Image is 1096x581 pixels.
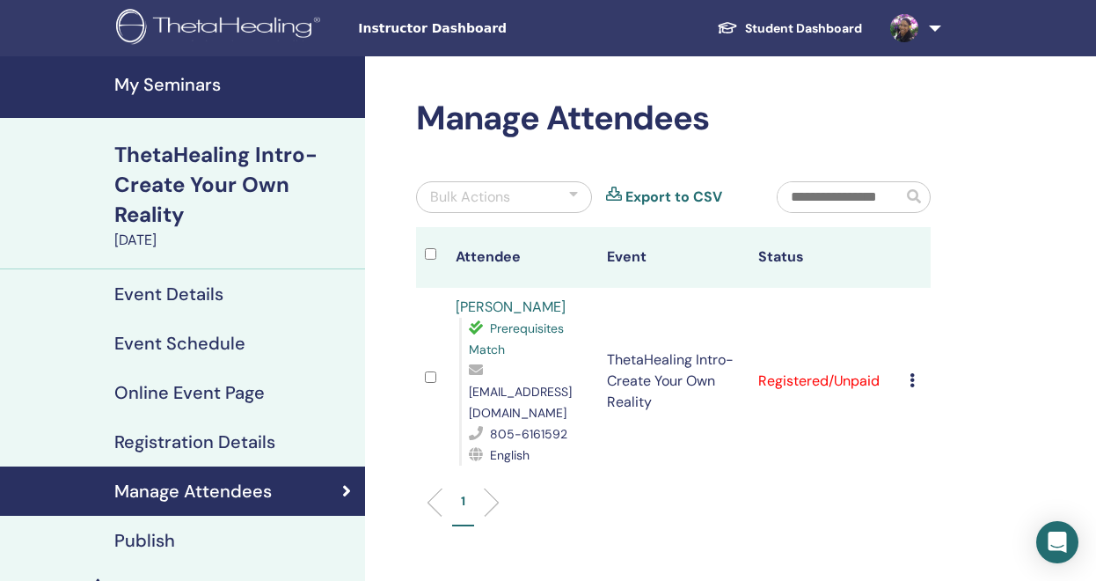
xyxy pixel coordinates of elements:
h2: Manage Attendees [416,99,931,139]
div: ThetaHealing Intro- Create Your Own Reality [114,140,354,230]
span: 805-6161592 [490,426,567,442]
img: logo.png [116,9,326,48]
div: Bulk Actions [430,187,510,208]
h4: My Seminars [114,74,354,95]
a: ThetaHealing Intro- Create Your Own Reality[DATE] [104,140,365,251]
h4: Event Details [114,283,223,305]
div: [DATE] [114,230,354,251]
img: graduation-cap-white.svg [717,20,738,35]
h4: Event Schedule [114,333,245,354]
p: 1 [461,492,465,511]
a: Export to CSV [625,187,722,208]
h4: Manage Attendees [114,481,272,502]
span: Instructor Dashboard [358,19,622,38]
td: ThetaHealing Intro- Create Your Own Reality [598,288,749,474]
th: Attendee [447,227,598,288]
h4: Online Event Page [114,382,265,403]
th: Event [598,227,749,288]
a: [PERSON_NAME] [456,298,566,316]
th: Status [749,227,901,288]
div: Open Intercom Messenger [1036,521,1078,563]
img: default.jpg [890,14,918,42]
span: Prerequisites Match [469,320,564,357]
h4: Registration Details [114,431,275,452]
span: English [490,447,530,463]
a: Student Dashboard [703,12,876,45]
span: [EMAIL_ADDRESS][DOMAIN_NAME] [469,384,572,421]
h4: Publish [114,530,175,551]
